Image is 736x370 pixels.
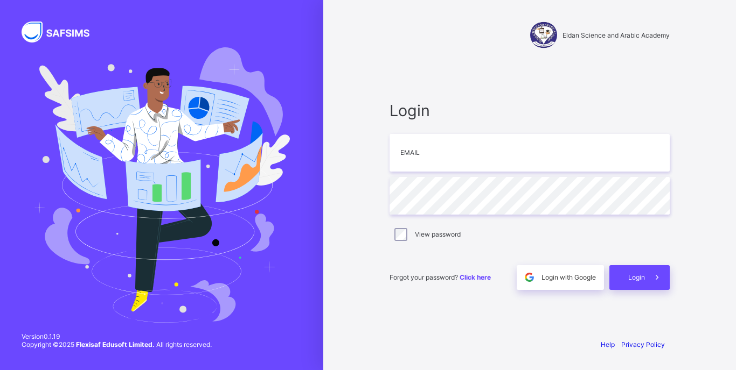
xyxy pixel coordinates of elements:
[460,273,491,281] a: Click here
[33,47,290,323] img: Hero Image
[523,271,536,283] img: google.396cfc9801f0270233282035f929180a.svg
[541,273,596,281] span: Login with Google
[628,273,645,281] span: Login
[563,31,670,39] span: Eldan Science and Arabic Academy
[76,340,155,348] strong: Flexisaf Edusoft Limited.
[390,273,491,281] span: Forgot your password?
[22,22,102,42] img: SAFSIMS Logo
[22,340,212,348] span: Copyright © 2025 All rights reserved.
[601,340,615,348] a: Help
[22,332,212,340] span: Version 0.1.19
[390,101,670,120] span: Login
[415,230,461,238] label: View password
[621,340,665,348] a: Privacy Policy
